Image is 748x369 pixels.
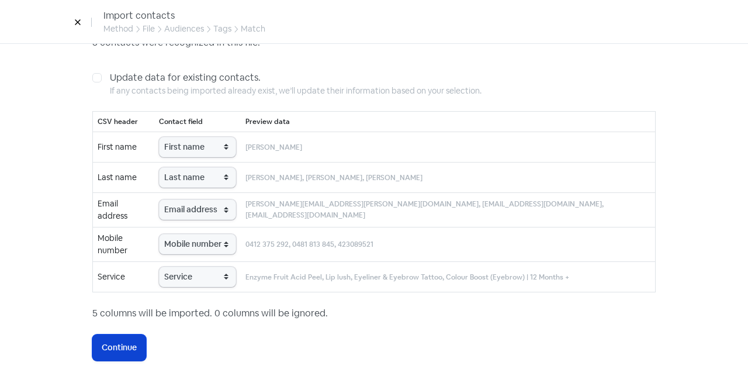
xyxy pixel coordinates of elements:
[92,306,656,320] div: 5 columns will be imported. 0 columns will be ignored.
[241,23,265,35] div: Match
[93,162,154,192] td: Last name
[93,227,154,261] td: Mobile number
[103,9,265,23] div: Import contacts
[213,23,231,35] div: Tags
[245,272,569,283] small: Enzyme Fruit Acid Peel, Lip lush, Eyeliner & Eyebrow Tattoo, Colour Boost (Eyebrow) | 12 Months +
[154,111,241,132] th: Contact field
[241,111,656,132] th: Preview data
[245,142,302,153] small: [PERSON_NAME]
[164,23,204,35] div: Audiences
[245,239,373,250] small: 0412 375 292, 0481 813 845, 423089521
[93,132,154,162] td: First name
[92,85,656,97] div: If any contacts being imported already exist, we’ll update their information based on your select...
[245,173,423,184] small: [PERSON_NAME], [PERSON_NAME], [PERSON_NAME]
[93,261,154,292] td: Service
[93,192,154,227] td: Email address
[245,199,650,221] small: [PERSON_NAME][EMAIL_ADDRESS][PERSON_NAME][DOMAIN_NAME], [EMAIL_ADDRESS][DOMAIN_NAME], [EMAIL_ADDR...
[110,71,261,85] label: Update data for existing contacts.
[103,23,133,35] div: Method
[102,342,137,354] span: Continue
[93,111,154,132] th: CSV header
[143,23,155,35] div: File
[92,334,146,361] button: Continue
